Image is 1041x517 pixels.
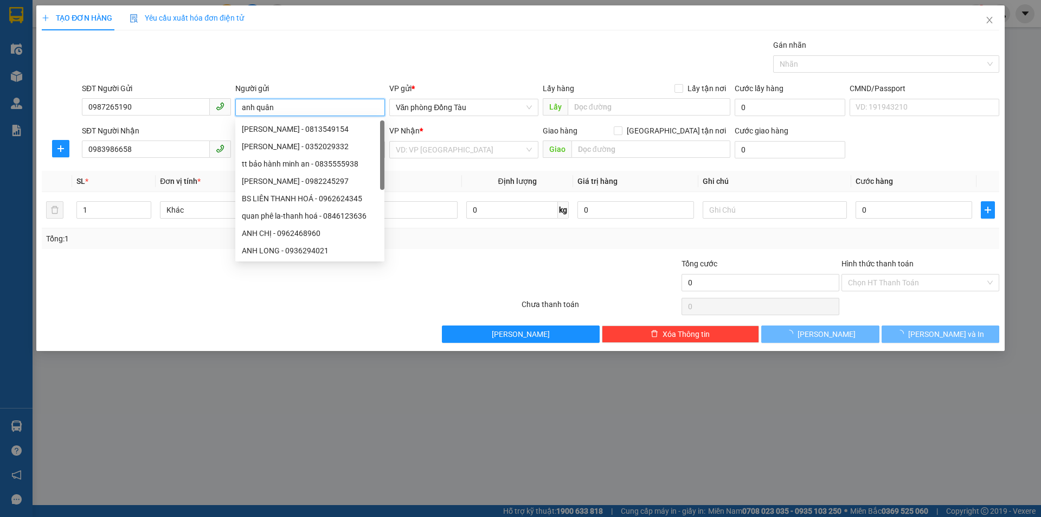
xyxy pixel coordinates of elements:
div: SĐT Người Nhận [82,125,231,137]
button: delete [46,201,63,219]
span: kg [558,201,569,219]
div: [PERSON_NAME] - 0352029332 [242,141,378,152]
li: Hotline: 1900888999 [60,67,246,81]
input: Ghi Chú [703,201,847,219]
div: tt bảo hành minh an - 0835555938 [235,155,384,173]
div: Tổng: 1 [46,233,402,245]
div: quan phê la-thanh hoá - 0846123636 [242,210,378,222]
span: Văn phòng Đồng Tàu [396,99,532,116]
label: Hình thức thanh toán [841,259,914,268]
span: Lấy [543,98,568,116]
div: [PERSON_NAME] - 0982245297 [242,175,378,187]
span: loading [786,330,798,337]
div: ANH CHỊ - 0962468960 [235,225,384,242]
div: VP gửi [389,82,538,94]
span: VP Nhận [389,126,420,135]
button: plus [981,201,995,219]
div: SĐT Người Gửi [82,82,231,94]
button: [PERSON_NAME] [442,325,600,343]
button: plus [52,140,69,157]
span: [PERSON_NAME] và In [908,328,984,340]
span: TẠO ĐƠN HÀNG [42,14,112,22]
span: Yêu cầu xuất hóa đơn điện tử [130,14,244,22]
div: MẠNH MISA - 0352029332 [235,138,384,155]
div: ANH CHỊ - 0962468960 [242,227,378,239]
div: CMND/Passport [850,82,999,94]
span: [PERSON_NAME] [798,328,856,340]
div: quan phê la-thanh hoá - 0846123636 [235,207,384,225]
span: Định lượng [498,177,537,186]
input: 0 [577,201,694,219]
div: MẠNH MISA - 0813549154 [235,120,384,138]
div: [PERSON_NAME] - 0813549154 [242,123,378,135]
div: Chưa thanh toán [520,298,680,317]
label: Gán nhãn [773,41,806,49]
span: plus [42,14,49,22]
div: ANH LONG - 0936294021 [242,245,378,257]
span: Khác [166,202,298,218]
span: Cước hàng [856,177,893,186]
span: [GEOGRAPHIC_DATA] tận nơi [622,125,730,137]
input: Dọc đường [568,98,730,116]
span: Giá trị hàng [577,177,618,186]
span: plus [981,206,994,214]
div: tt bảo hành minh an - 0835555938 [242,158,378,170]
div: ANH LONG - 0936294021 [235,242,384,259]
span: Lấy hàng [543,84,574,93]
div: BS LIÊN THANH HOÁ - 0962624345 [235,190,384,207]
span: [PERSON_NAME] [492,328,550,340]
img: logo.jpg [14,14,68,68]
input: Cước giao hàng [735,141,845,158]
input: Dọc đường [571,141,730,158]
div: BS LIÊN THANH HOÁ - 0962624345 [242,193,378,205]
span: Giao [543,141,571,158]
span: delete [651,330,658,339]
span: Xóa Thông tin [663,328,710,340]
span: Giao hàng [543,126,577,135]
span: SL [76,177,85,186]
button: [PERSON_NAME] và In [882,325,999,343]
button: Close [974,5,1005,36]
span: Tổng cước [682,259,717,268]
span: close [985,16,994,24]
button: deleteXóa Thông tin [602,325,760,343]
label: Cước lấy hàng [735,84,783,93]
input: VD: Bàn, Ghế [313,201,457,219]
span: Lấy tận nơi [683,82,730,94]
span: phone [216,102,224,111]
div: Người gửi [235,82,384,94]
th: Ghi chú [698,171,851,192]
input: Cước lấy hàng [735,99,845,116]
b: 36 Limousine [114,12,192,26]
label: Cước giao hàng [735,126,788,135]
span: loading [896,330,908,337]
span: Đơn vị tính [160,177,201,186]
div: đỗ khánh hoà - 0982245297 [235,173,384,190]
span: phone [216,144,224,153]
span: plus [53,144,69,153]
img: icon [130,14,138,23]
li: 01A03 [GEOGRAPHIC_DATA], [GEOGRAPHIC_DATA] ( bên cạnh cây xăng bến xe phía Bắc cũ) [60,27,246,67]
button: [PERSON_NAME] [761,325,879,343]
